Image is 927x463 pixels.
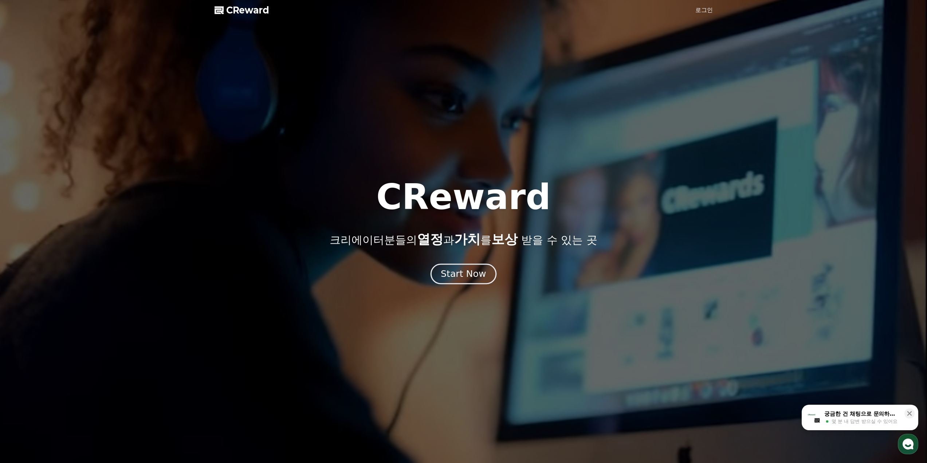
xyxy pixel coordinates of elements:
[113,242,121,248] span: 설정
[2,231,48,249] a: 홈
[67,242,75,248] span: 대화
[491,232,518,247] span: 보상
[454,232,480,247] span: 가치
[330,232,597,247] p: 크리에이터분들의 과 를 받을 수 있는 곳
[376,180,551,215] h1: CReward
[695,6,713,15] a: 로그인
[441,268,486,280] div: Start Now
[48,231,94,249] a: 대화
[226,4,269,16] span: CReward
[417,232,443,247] span: 열정
[23,242,27,248] span: 홈
[94,231,140,249] a: 설정
[215,4,269,16] a: CReward
[432,271,495,278] a: Start Now
[431,263,496,284] button: Start Now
